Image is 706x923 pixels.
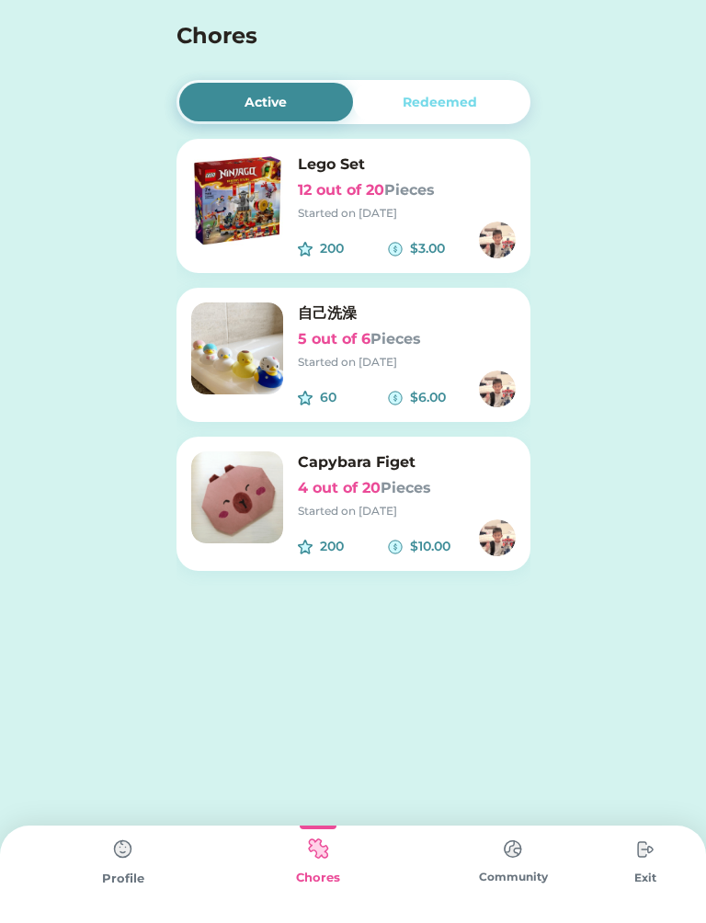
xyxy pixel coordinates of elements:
[298,391,313,405] img: interface-favorite-star--reward-rating-rate-social-star-media-favorite-like-stars.svg
[221,869,416,887] div: Chores
[298,328,516,350] h6: 5 out of 6
[298,451,516,473] h6: Capybara Figet
[610,870,680,886] div: Exit
[479,370,516,407] img: https%3A%2F%2F1dfc823d71cc564f25c7cc035732a2d8.cdn.bubble.io%2Ff1738643912172x984663273699984800%...
[388,540,403,554] img: money-cash-dollar-coin--accounting-billing-payment-cash-coin-currency-money-finance.svg
[298,503,516,519] div: Started on [DATE]
[479,519,516,556] img: https%3A%2F%2F1dfc823d71cc564f25c7cc035732a2d8.cdn.bubble.io%2Ff1738643912172x984663273699984800%...
[370,330,421,348] font: Pieces
[26,870,221,888] div: Profile
[479,222,516,258] img: https%3A%2F%2F1dfc823d71cc564f25c7cc035732a2d8.cdn.bubble.io%2Ff1738643912172x984663273699984800%...
[298,477,516,499] h6: 4 out of 20
[381,479,431,496] font: Pieces
[627,831,664,868] img: type%3Dchores%2C%20state%3Ddefault.svg
[320,388,389,407] div: 60
[410,239,479,258] div: $3.00
[300,831,336,867] img: type%3Dkids%2C%20state%3Dselected.svg
[298,205,516,222] div: Started on [DATE]
[388,391,403,405] img: money-cash-dollar-coin--accounting-billing-payment-cash-coin-currency-money-finance.svg
[298,354,516,370] div: Started on [DATE]
[298,242,313,256] img: interface-favorite-star--reward-rating-rate-social-star-media-favorite-like-stars.svg
[388,242,403,256] img: money-cash-dollar-coin--accounting-billing-payment-cash-coin-currency-money-finance.svg
[410,537,479,556] div: $10.00
[191,451,283,543] img: image.png
[298,302,516,325] h6: 自己洗澡
[298,540,313,554] img: interface-favorite-star--reward-rating-rate-social-star-media-favorite-like-stars.svg
[410,388,479,407] div: $6.00
[191,154,283,245] img: image.png
[245,93,287,112] div: Active
[495,831,531,867] img: type%3Dchores%2C%20state%3Ddefault.svg
[298,154,516,176] h6: Lego Set
[320,239,389,258] div: 200
[176,19,481,52] h4: Chores
[384,181,435,199] font: Pieces
[403,93,477,112] div: Redeemed
[191,302,283,394] img: image.png
[105,831,142,868] img: type%3Dchores%2C%20state%3Ddefault.svg
[298,179,516,201] h6: 12 out of 20
[416,869,610,885] div: Community
[320,537,389,556] div: 200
